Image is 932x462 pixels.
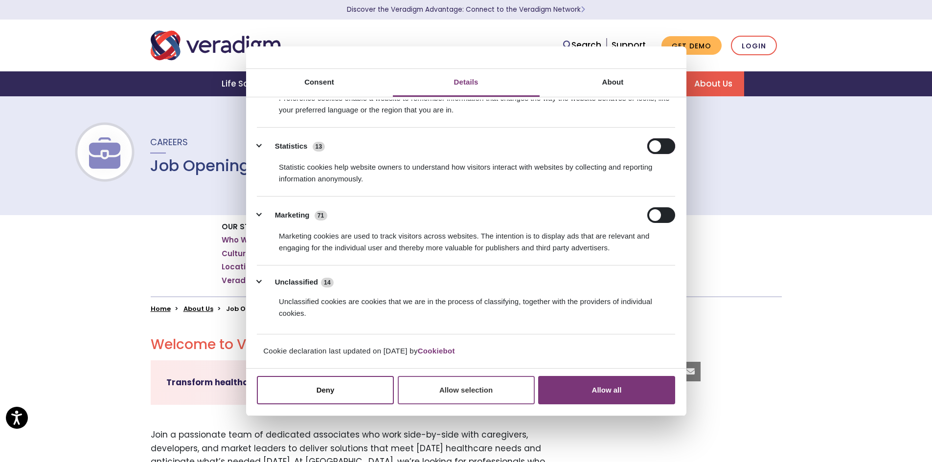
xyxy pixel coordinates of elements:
[682,71,744,96] a: About Us
[151,336,550,353] h2: Welcome to Veradigm
[661,36,722,55] a: Get Demo
[249,345,683,365] div: Cookie declaration last updated on [DATE] by
[393,69,540,97] a: Details
[257,223,675,254] div: Marketing cookies are used to track visitors across websites. The intention is to display ads tha...
[257,85,675,116] div: Preference cookies enable a website to remember information that changes the way the website beha...
[563,39,601,52] a: Search
[222,235,268,245] a: Who We Are
[150,136,188,148] span: Careers
[257,276,340,288] button: Unclassified (14)
[538,376,675,404] button: Allow all
[222,276,295,286] a: Veradigm Network
[222,249,297,259] a: Culture and Values
[257,138,331,154] button: Statistics (13)
[222,262,260,272] a: Locations
[210,71,291,96] a: Life Sciences
[398,376,535,404] button: Allow selection
[347,5,585,14] a: Discover the Veradigm Advantage: Connect to the Veradigm NetworkLearn More
[540,69,686,97] a: About
[151,29,285,62] img: Veradigm logo
[166,376,468,388] strong: Transform healthcare and enable smarter care for millions of people.
[257,154,675,185] div: Statistic cookies help website owners to understand how visitors interact with websites by collec...
[612,39,646,51] a: Support
[151,304,171,313] a: Home
[731,36,777,56] a: Login
[246,69,393,97] a: Consent
[257,207,333,223] button: Marketing (71)
[581,5,585,14] span: Learn More
[257,376,394,404] button: Deny
[418,347,455,355] a: Cookiebot
[183,304,213,313] a: About Us
[257,288,675,319] div: Unclassified cookies are cookies that we are in the process of classifying, together with the pro...
[150,156,258,175] h1: Job Openings
[275,141,308,152] label: Statistics
[275,210,310,221] label: Marketing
